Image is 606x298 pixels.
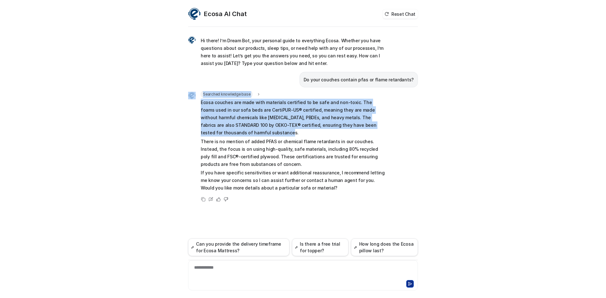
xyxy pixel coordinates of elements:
[188,8,201,20] img: Widget
[201,37,385,67] p: Hi there! I’m Dream Bot, your personal guide to everything Ecosa. Whether you have questions abou...
[204,9,247,18] h2: Ecosa AI Chat
[292,238,348,256] button: Is there a free trial for topper?
[188,36,196,44] img: Widget
[201,91,252,97] span: Searched knowledge base
[201,169,385,192] p: If you have specific sensitivities or want additional reassurance, I recommend letting me know yo...
[188,238,289,256] button: Can you provide the delivery timeframe for Ecosa Mattress?
[201,138,385,168] p: There is no mention of added PFAS or chemical flame retardants in our couches. Instead, the focus...
[201,99,385,137] p: Ecosa couches are made with materials certified to be safe and non-toxic. The foams used in our s...
[351,238,418,256] button: How long does the Ecosa pillow last?
[383,9,418,19] button: Reset Chat
[188,92,196,99] img: Widget
[304,76,414,84] p: Do your couches contain pfas or flame retardants?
